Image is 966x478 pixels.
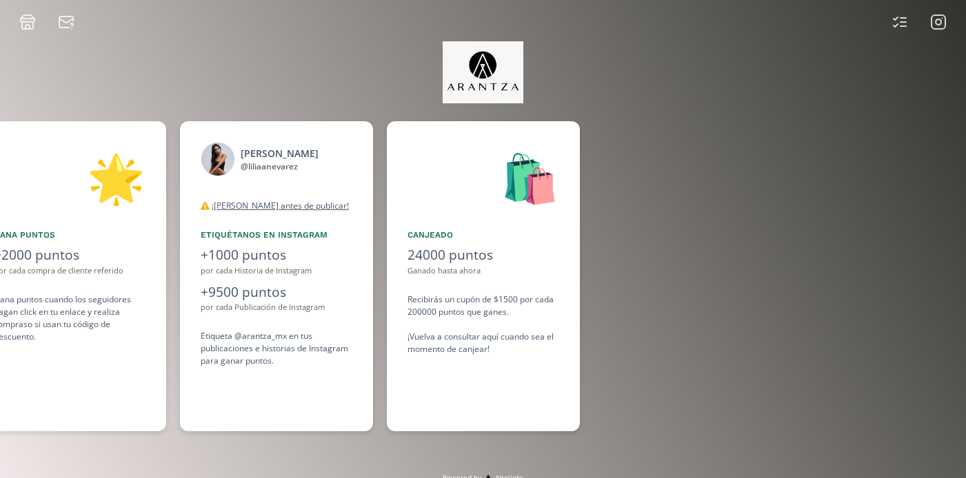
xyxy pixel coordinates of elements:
[201,229,352,241] div: Etiquétanos en Instagram
[241,146,319,160] div: [PERSON_NAME]
[212,200,349,211] u: ¡[PERSON_NAME] antes de publicar!
[201,282,352,302] div: +9500 puntos
[407,265,559,277] div: Ganado hasta ahora
[201,302,352,313] div: por cada Publicación de Instagram
[201,330,352,367] div: Etiqueta @arantza_mx en tus publicaciones e historias de Instagram para ganar puntos.
[201,265,352,277] div: por cada Historia de Instagram
[443,41,523,103] img: jpq5Bx5xx2a5
[241,160,319,173] div: @ liliaanevarez
[407,293,559,355] div: Recibirás un cupón de $1500 por cada 200000 puntos que ganes. ¡Vuelva a consultar aquí cuando sea...
[201,142,235,176] img: 472866662_2015896602243155_15014156077129679_n.jpg
[407,142,559,212] div: 🛍️
[407,245,559,265] div: 24000 puntos
[201,245,352,265] div: +1000 puntos
[407,229,559,241] div: Canjeado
